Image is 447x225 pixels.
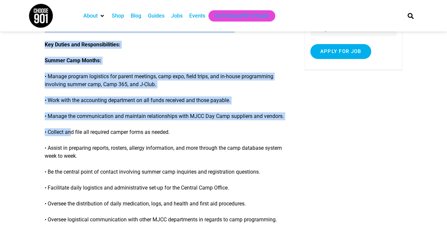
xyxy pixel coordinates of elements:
[45,57,101,64] strong: Summer Camp Months:
[112,12,124,20] a: Shop
[45,96,287,104] p: • Work with the accounting department on all funds received and those payable.
[45,41,120,48] strong: Key Duties and Responsibilities:
[45,168,287,176] p: • Be the central point of contact involving summer camp inquiries and registration questions.
[80,10,396,22] nav: Main nav
[45,184,287,192] p: • Facilitate daily logistics and administrative set-up for the Central Camp Office.
[148,12,164,20] a: Guides
[45,144,287,160] p: • Assist in preparing reports, rosters, allergy information, and more through the camp database s...
[45,200,287,208] p: • Oversee the distribution of daily medication, logs, and health and first aid procedures.
[189,12,205,20] a: Events
[83,12,98,20] a: About
[45,112,287,120] p: • Manage the communication and maintain relationships with MJCC Day Camp suppliers and vendors.
[45,73,287,88] p: • Manage program logistics for parent meetings, camp expo, field trips, and in-house programming ...
[45,128,287,136] p: • Collect and file all required camper forms as needed.
[45,216,287,224] p: • Oversee logistical communication with other MJCC departments in regards to camp programming.
[131,12,141,20] a: Blog
[405,10,416,21] div: Search
[215,12,269,20] a: Get Choose901 Emails
[310,44,371,59] input: Apply for job
[171,12,183,20] a: Jobs
[80,10,109,22] div: About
